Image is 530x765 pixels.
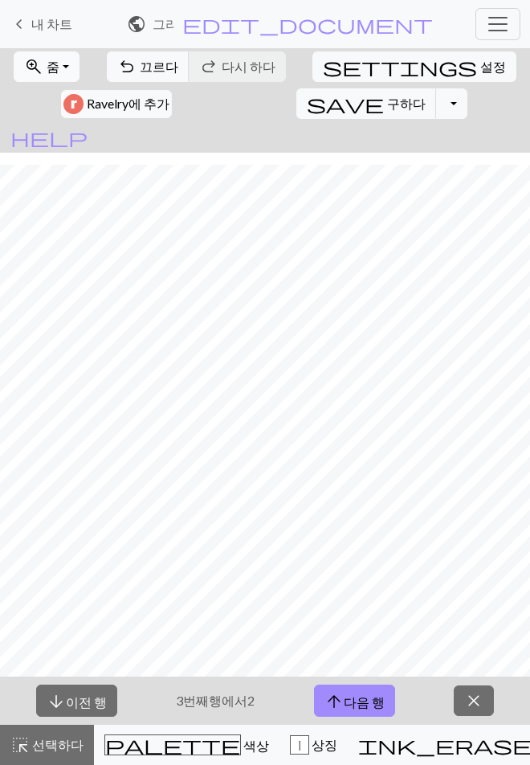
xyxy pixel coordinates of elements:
[117,55,137,78] span: undo
[31,16,72,31] font: 내 차트
[182,13,433,35] span: edit_document
[296,88,437,119] button: 구하다
[47,59,59,74] font: 줌
[61,90,172,118] button: Ravelry에 추가
[94,725,279,765] button: 색상
[63,94,84,114] img: 라벨리
[10,10,72,38] a: 내 차트
[344,693,385,709] font: 다음 행
[14,51,79,82] button: 줌
[176,693,209,708] font: 3번째
[24,55,43,78] span: zoom_in
[247,693,255,708] font: 2
[32,737,84,752] font: 선택하다
[480,59,506,74] font: 설정
[243,738,269,753] font: 색상
[312,737,337,752] font: 상징
[323,55,477,78] span: settings
[153,16,219,31] font: 그리드 블록
[10,13,29,35] span: keyboard_arrow_left
[323,57,477,76] i: Settings
[279,725,348,765] button: | 상징
[475,8,520,40] button: 탐색 전환
[324,690,344,713] span: arrow_upward
[127,13,146,35] span: public
[10,734,30,756] span: highlight_alt
[140,59,178,74] font: 끄르다
[387,96,426,111] font: 구하다
[87,96,169,111] font: Ravelry에 추가
[299,739,300,752] font: |
[209,693,247,708] font: 행에서
[312,51,516,82] button: Settings설정
[66,693,107,709] font: 이전 행
[464,689,483,712] span: close
[47,690,66,713] span: arrow_downward
[107,51,190,82] button: 끄르다
[314,685,395,718] button: 다음 행
[36,685,117,718] button: 이전 행
[10,126,88,149] span: help
[307,92,384,115] span: save
[105,734,240,756] span: palette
